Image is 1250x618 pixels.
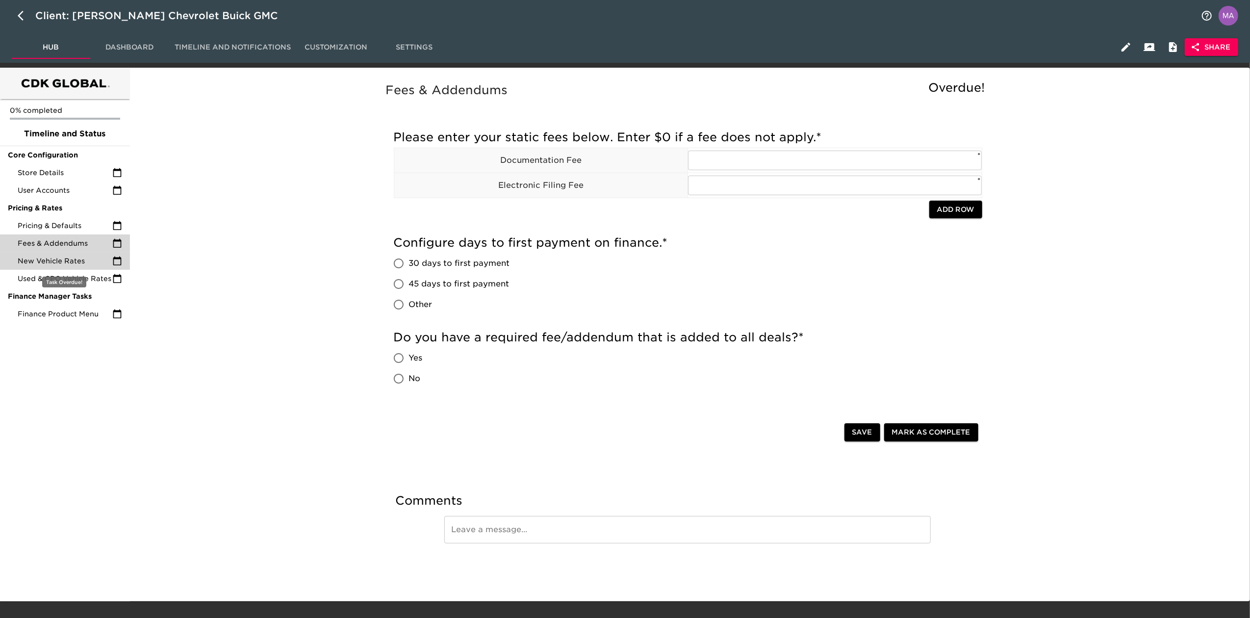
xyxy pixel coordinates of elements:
span: Store Details [18,168,112,178]
span: Yes [409,352,423,364]
span: Other [409,299,433,310]
span: Pricing & Defaults [18,221,112,231]
h5: Configure days to first payment on finance. [394,235,982,251]
h5: Please enter your static fees below. Enter $0 if a fee does not apply. [394,129,982,145]
button: Mark as Complete [884,423,978,441]
span: Save [852,426,872,438]
span: Overdue! [929,80,985,95]
span: Core Configuration [8,150,122,160]
button: Share [1185,38,1238,56]
span: Customization [303,41,369,53]
h5: Comments [396,493,980,509]
button: Internal Notes and Comments [1161,35,1185,59]
span: 30 days to first payment [409,257,510,269]
span: New Vehicle Rates [18,256,112,266]
span: Used & CPO Vehicle Rates [18,274,112,283]
span: Timeline and Status [8,128,122,140]
button: Save [844,423,880,441]
div: Client: [PERSON_NAME] Chevrolet Buick GMC [35,8,292,24]
span: Hub [18,41,84,53]
span: User Accounts [18,185,112,195]
span: Fees & Addendums [18,238,112,248]
h5: Fees & Addendums [386,82,990,98]
span: Pricing & Rates [8,203,122,213]
p: 0% completed [10,105,120,115]
span: 45 days to first payment [409,278,510,290]
span: Timeline and Notifications [175,41,291,53]
button: Add Row [929,201,982,219]
button: notifications [1195,4,1219,27]
span: Add Row [937,204,974,216]
button: Client View [1138,35,1161,59]
button: Edit Hub [1114,35,1138,59]
span: No [409,373,421,385]
span: Finance Product Menu [18,309,112,319]
h5: Do you have a required fee/addendum that is added to all deals? [394,330,982,345]
span: Settings [381,41,448,53]
span: Mark as Complete [892,426,970,438]
span: Share [1193,41,1230,53]
p: Documentation Fee [394,154,688,166]
span: Finance Manager Tasks [8,291,122,301]
span: Dashboard [96,41,163,53]
img: Profile [1219,6,1238,26]
p: Electronic Filing Fee [394,180,688,191]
